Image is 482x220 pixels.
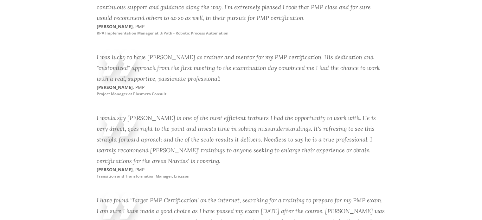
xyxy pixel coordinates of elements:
p: [PERSON_NAME] [97,23,241,36]
p: [PERSON_NAME] [97,84,241,97]
span: , PMP [133,167,145,173]
p: [PERSON_NAME] [97,167,241,179]
span: , PMP [133,23,145,29]
div: I was lucky to have [PERSON_NAME] as trainer and mentor for my PMP certification. His dedication ... [97,52,386,84]
span: , PMP [133,84,145,90]
div: I would say [PERSON_NAME] is one of the most efficient trainers I had the opportunity to work wit... [97,113,386,167]
small: Project Manager at Plasmera Consult [97,91,166,97]
small: Transition and Transformation Manager, Ericsson [97,173,190,179]
small: RPA Implementation Manager at UiPath - Robotic Process Automation [97,30,228,36]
